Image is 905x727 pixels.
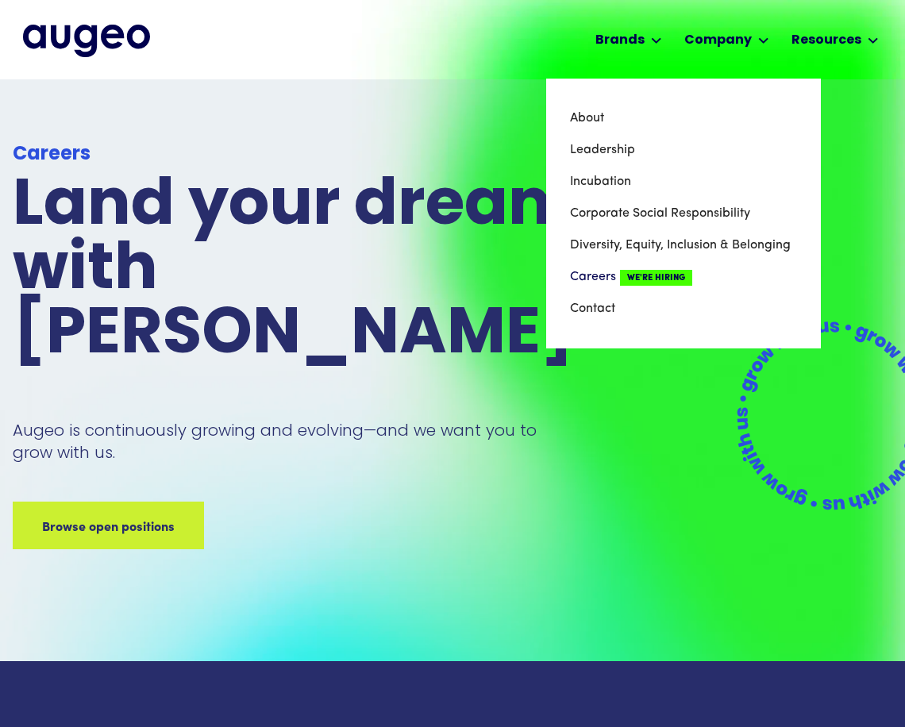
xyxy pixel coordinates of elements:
[595,31,645,50] div: Brands
[570,166,797,198] a: Incubation
[791,31,861,50] div: Resources
[620,270,692,286] span: We're Hiring
[23,25,150,56] a: home
[546,79,821,348] nav: Company
[570,198,797,229] a: Corporate Social Responsibility
[570,134,797,166] a: Leadership
[684,31,752,50] div: Company
[570,293,797,325] a: Contact
[570,261,797,293] a: CareersWe're Hiring
[570,229,797,261] a: Diversity, Equity, Inclusion & Belonging
[570,102,797,134] a: About
[23,25,150,56] img: Augeo's full logo in midnight blue.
